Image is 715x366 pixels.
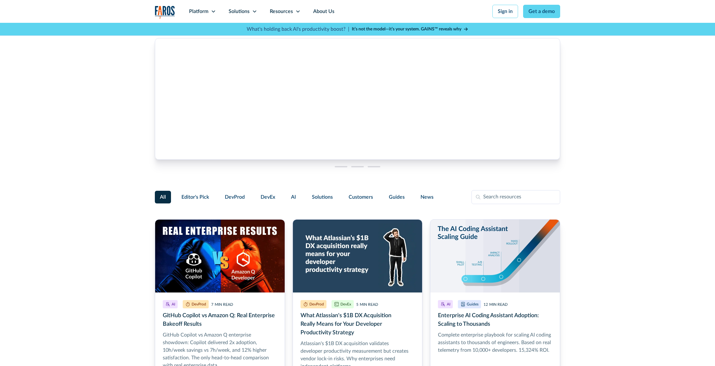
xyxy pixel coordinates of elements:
a: home [155,6,175,19]
input: Search resources [471,190,560,204]
img: Developer scratching his head on a blue background [293,220,422,292]
img: Illustration of a boxing match of GitHub Copilot vs. Amazon Q. with real enterprise results. [155,220,285,292]
div: Platform [189,8,208,15]
a: It’s not the model—it’s your system. GAINS™ reveals why [352,26,468,33]
div: Solutions [229,8,250,15]
img: Illustration of hockey stick-like scaling from pilot to mass rollout [430,220,560,292]
span: News [421,193,433,201]
div: Resources [270,8,293,15]
a: Sign in [492,5,518,18]
span: Guides [389,193,405,201]
span: Editor's Pick [181,193,209,201]
span: AI [291,193,296,201]
span: All [160,193,166,201]
span: DevProd [225,193,245,201]
span: DevEx [261,193,275,201]
img: Logo of the analytics and reporting company Faros. [155,6,175,19]
strong: It’s not the model—it’s your system. GAINS™ reveals why [352,27,461,31]
span: Solutions [312,193,333,201]
span: Customers [349,193,373,201]
a: Get a demo [523,5,560,18]
p: What's holding back AI's productivity boost? | [247,25,349,33]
